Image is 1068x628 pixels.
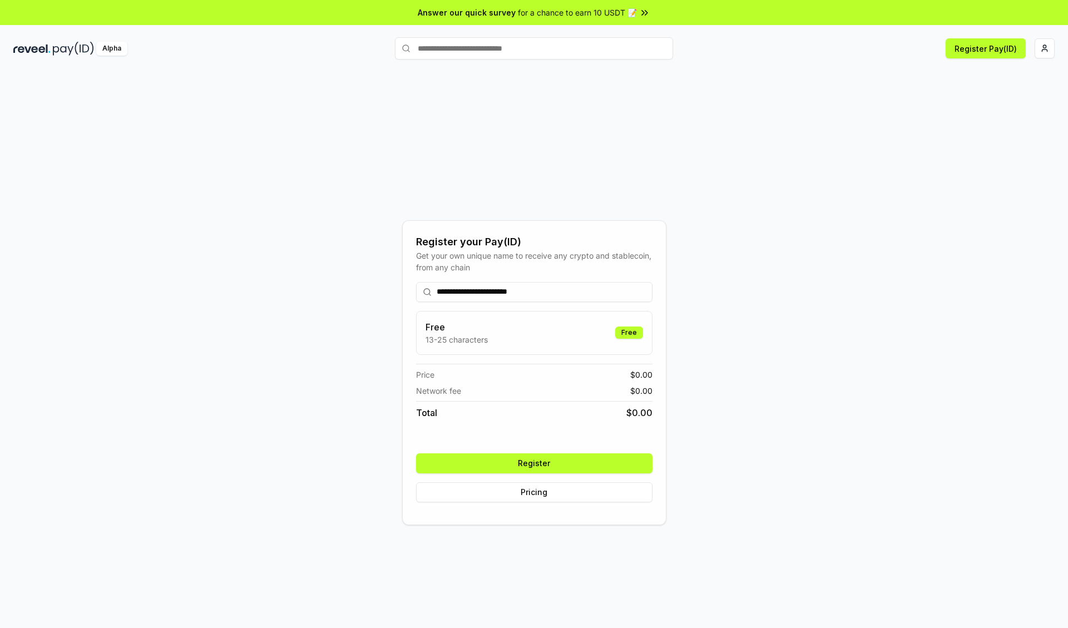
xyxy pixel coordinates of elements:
[416,369,434,380] span: Price
[416,482,652,502] button: Pricing
[630,385,652,397] span: $ 0.00
[518,7,637,18] span: for a chance to earn 10 USDT 📝
[416,406,437,419] span: Total
[626,406,652,419] span: $ 0.00
[13,42,51,56] img: reveel_dark
[615,327,643,339] div: Free
[630,369,652,380] span: $ 0.00
[53,42,94,56] img: pay_id
[416,453,652,473] button: Register
[426,320,488,334] h3: Free
[416,234,652,250] div: Register your Pay(ID)
[96,42,127,56] div: Alpha
[416,385,461,397] span: Network fee
[416,250,652,273] div: Get your own unique name to receive any crypto and stablecoin, from any chain
[426,334,488,345] p: 13-25 characters
[418,7,516,18] span: Answer our quick survey
[946,38,1026,58] button: Register Pay(ID)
